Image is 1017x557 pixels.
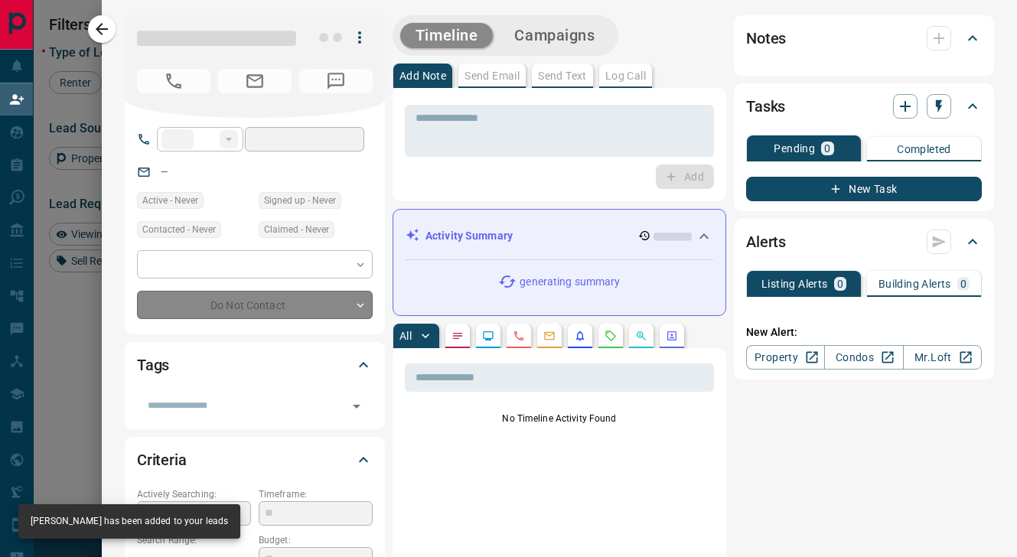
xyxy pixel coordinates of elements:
[346,396,367,417] button: Open
[499,23,610,48] button: Campaigns
[824,345,903,370] a: Condos
[746,223,982,260] div: Alerts
[746,20,982,57] div: Notes
[142,193,198,208] span: Active - Never
[31,509,228,534] div: [PERSON_NAME] has been added to your leads
[482,330,494,342] svg: Lead Browsing Activity
[161,165,168,178] a: --
[264,193,336,208] span: Signed up - Never
[746,324,982,340] p: New Alert:
[746,345,825,370] a: Property
[137,448,187,472] h2: Criteria
[451,330,464,342] svg: Notes
[400,23,494,48] button: Timeline
[137,533,251,547] p: Search Range:
[574,330,586,342] svg: Listing Alerts
[746,94,785,119] h2: Tasks
[960,278,966,289] p: 0
[137,441,373,478] div: Criteria
[137,347,373,383] div: Tags
[666,330,678,342] svg: Agent Actions
[399,331,412,341] p: All
[137,487,251,501] p: Actively Searching:
[903,345,982,370] a: Mr.Loft
[137,353,169,377] h2: Tags
[605,330,617,342] svg: Requests
[520,274,620,290] p: generating summary
[635,330,647,342] svg: Opportunities
[142,222,216,237] span: Contacted - Never
[837,278,843,289] p: 0
[137,291,373,319] div: Do Not Contact
[406,222,713,250] div: Activity Summary
[259,487,373,501] p: Timeframe:
[299,69,373,93] span: No Number
[897,144,951,155] p: Completed
[746,88,982,125] div: Tasks
[746,26,786,50] h2: Notes
[878,278,951,289] p: Building Alerts
[259,533,373,547] p: Budget:
[543,330,556,342] svg: Emails
[405,412,714,425] p: No Timeline Activity Found
[425,228,513,244] p: Activity Summary
[746,177,982,201] button: New Task
[218,69,292,93] span: No Email
[746,230,786,254] h2: Alerts
[774,143,815,154] p: Pending
[824,143,830,154] p: 0
[137,69,210,93] span: No Number
[264,222,329,237] span: Claimed - Never
[513,330,525,342] svg: Calls
[399,70,446,81] p: Add Note
[761,278,828,289] p: Listing Alerts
